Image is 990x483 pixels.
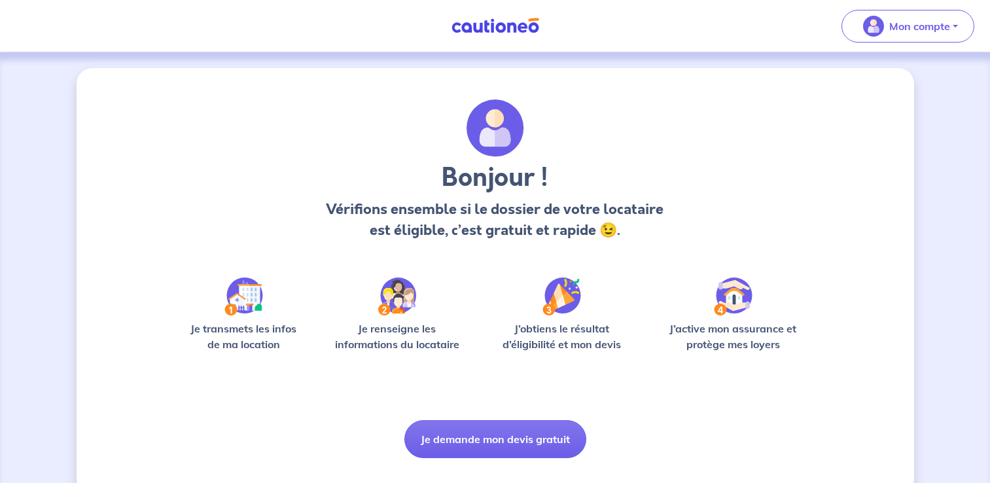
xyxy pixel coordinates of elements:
[863,16,884,37] img: illu_account_valid_menu.svg
[181,321,306,352] p: Je transmets les infos de ma location
[467,99,524,157] img: archivate
[323,199,667,241] p: Vérifions ensemble si le dossier de votre locataire est éligible, c’est gratuit et rapide 😉.
[224,277,263,315] img: /static/90a569abe86eec82015bcaae536bd8e6/Step-1.svg
[657,321,809,352] p: J’active mon assurance et protège mes loyers
[323,162,667,194] h3: Bonjour !
[714,277,752,315] img: /static/bfff1cf634d835d9112899e6a3df1a5d/Step-4.svg
[889,18,950,34] p: Mon compte
[327,321,468,352] p: Je renseigne les informations du locataire
[404,420,586,458] button: Je demande mon devis gratuit
[446,18,544,34] img: Cautioneo
[841,10,974,43] button: illu_account_valid_menu.svgMon compte
[542,277,581,315] img: /static/f3e743aab9439237c3e2196e4328bba9/Step-3.svg
[378,277,416,315] img: /static/c0a346edaed446bb123850d2d04ad552/Step-2.svg
[488,321,636,352] p: J’obtiens le résultat d’éligibilité et mon devis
